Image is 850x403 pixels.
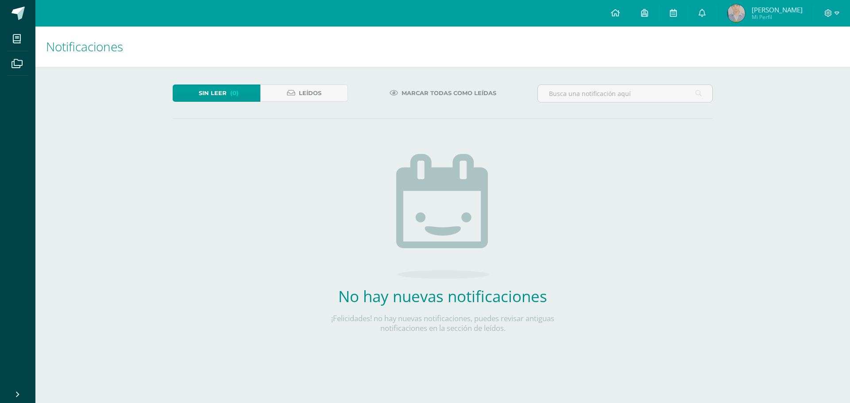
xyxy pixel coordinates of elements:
span: Notificaciones [46,38,123,55]
span: Marcar todas como leídas [402,85,496,101]
span: Leídos [299,85,321,101]
a: Leídos [260,84,348,102]
span: Sin leer [199,85,227,101]
input: Busca una notificación aquí [538,85,712,102]
a: Sin leer(0) [173,84,260,102]
span: (0) [230,85,239,101]
img: no_activities.png [396,154,489,279]
span: [PERSON_NAME] [752,5,803,14]
span: Mi Perfil [752,13,803,21]
p: ¡Felicidades! no hay nuevas notificaciones, puedes revisar antiguas notificaciones en la sección ... [312,314,573,333]
a: Marcar todas como leídas [379,84,507,102]
img: 1d4a315518ae38ed51674a83a05ab918.png [727,4,745,22]
h2: No hay nuevas notificaciones [312,286,573,307]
